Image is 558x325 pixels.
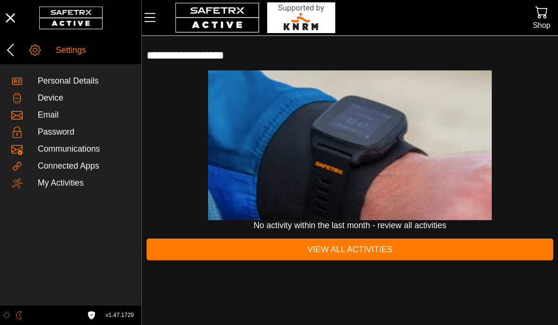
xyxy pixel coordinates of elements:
div: Device [38,93,131,103]
div: My Activities [38,178,131,188]
div: Settings [56,45,139,55]
button: Menu [142,8,166,27]
div: Password [38,127,131,137]
img: ModeLight.svg [2,311,10,319]
div: Communications [38,144,131,154]
div: Email [38,110,131,120]
div: Shop [533,19,550,32]
div: Personal Details [38,76,131,86]
div: Connected Apps [38,161,131,171]
img: RescueLogo.svg [267,2,335,33]
a: View All Activities [147,239,553,260]
button: v1.47.1729 [100,308,139,323]
img: Activities.svg [11,178,23,189]
img: Devices.svg [11,93,23,104]
h5: No activity within the last month - review all activities [147,220,553,231]
img: ModeDark.svg [15,311,23,319]
span: v1.47.1729 [106,310,134,320]
span: View All Activities [154,242,546,257]
a: License Agreement [85,311,98,319]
